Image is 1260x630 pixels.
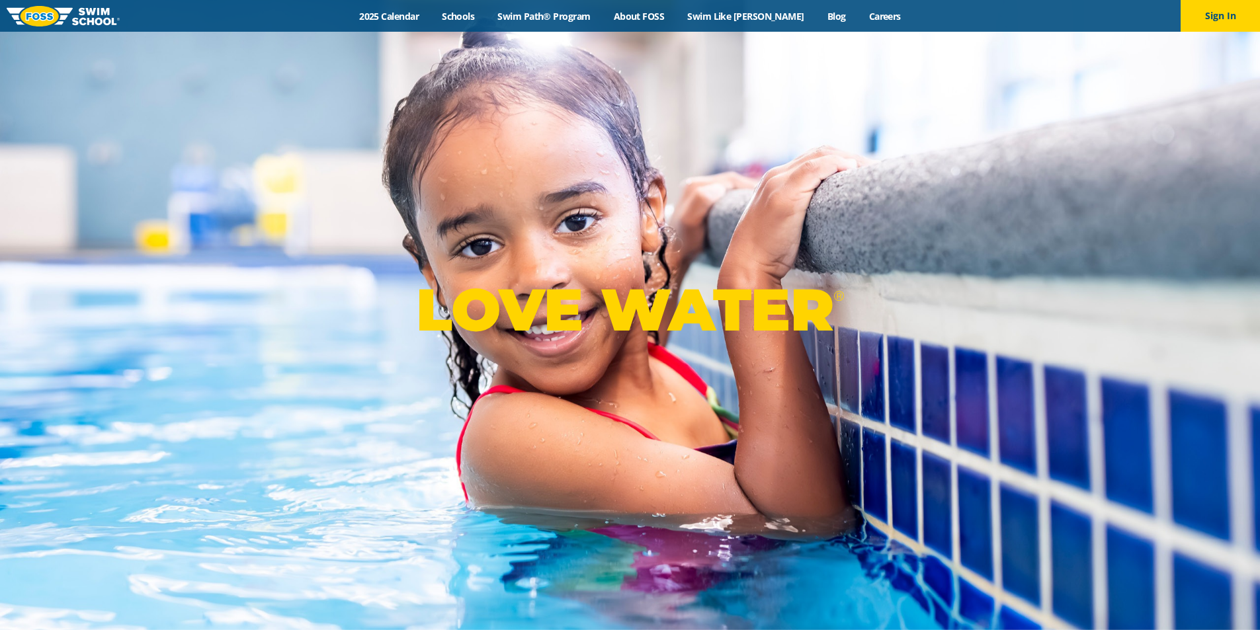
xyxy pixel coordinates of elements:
[857,10,912,22] a: Careers
[833,288,844,304] sup: ®
[431,10,486,22] a: Schools
[348,10,431,22] a: 2025 Calendar
[676,10,816,22] a: Swim Like [PERSON_NAME]
[416,274,844,345] p: LOVE WATER
[486,10,602,22] a: Swim Path® Program
[602,10,676,22] a: About FOSS
[816,10,857,22] a: Blog
[7,6,120,26] img: FOSS Swim School Logo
